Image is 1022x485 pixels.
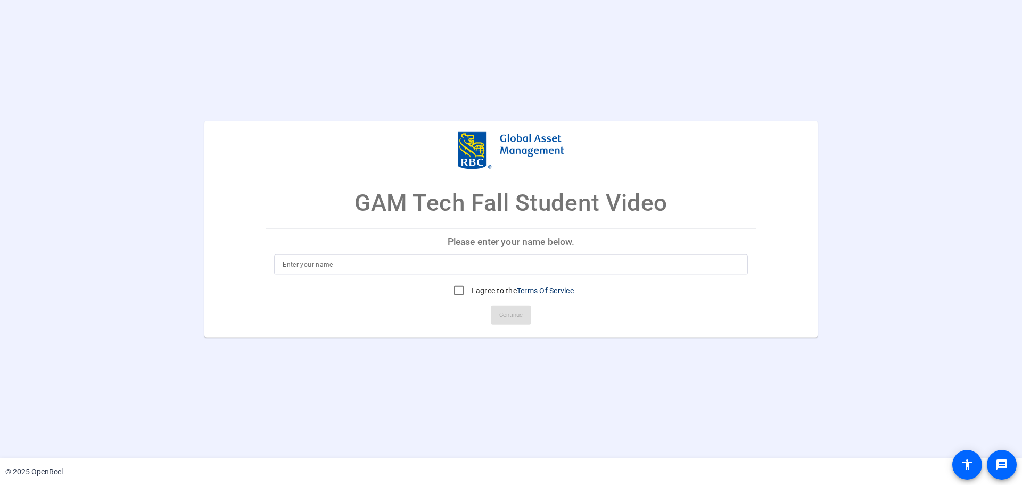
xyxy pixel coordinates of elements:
p: Please enter your name below. [266,228,756,254]
label: I agree to the [469,285,574,296]
mat-icon: message [995,458,1008,471]
img: company-logo [458,131,564,169]
mat-icon: accessibility [961,458,974,471]
a: Terms Of Service [517,286,574,295]
div: © 2025 OpenReel [5,466,63,478]
p: GAM Tech Fall Student Video [355,185,667,220]
input: Enter your name [283,258,739,271]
